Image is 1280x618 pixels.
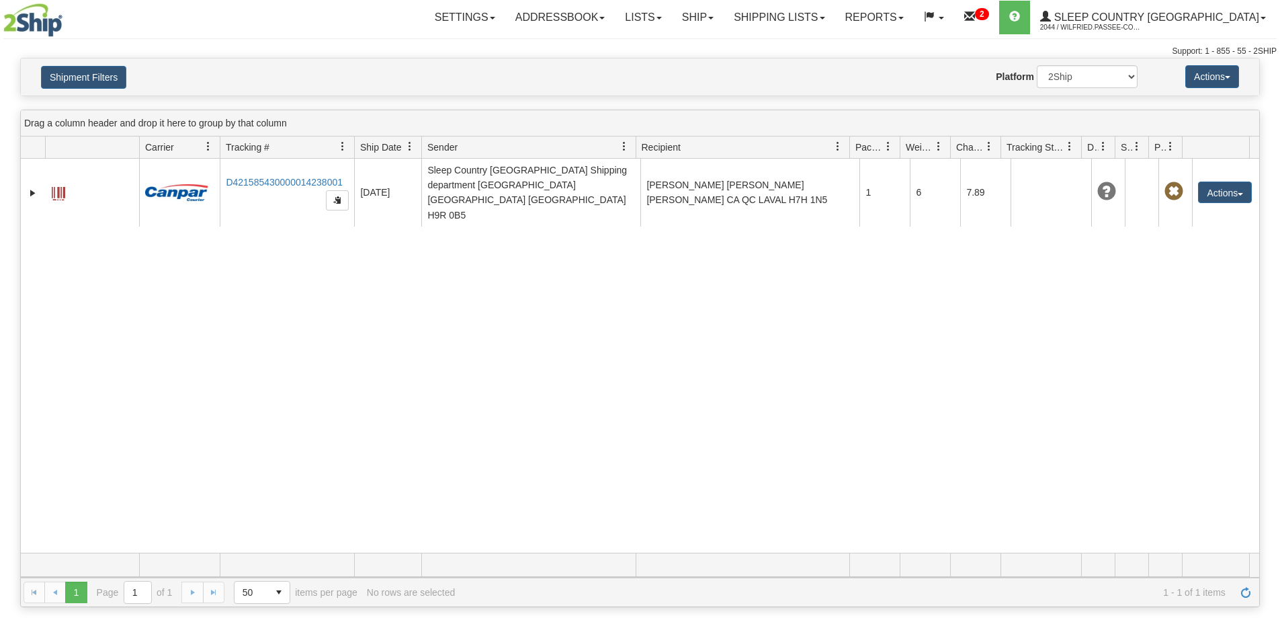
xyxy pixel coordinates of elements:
[1125,135,1148,158] a: Shipment Issues filter column settings
[642,141,681,154] span: Recipient
[243,586,260,599] span: 50
[52,181,65,202] a: Label
[954,1,999,34] a: 2
[65,582,87,603] span: Page 1
[1097,182,1116,201] span: Unknown
[421,159,640,227] td: Sleep Country [GEOGRAPHIC_DATA] Shipping department [GEOGRAPHIC_DATA] [GEOGRAPHIC_DATA] [GEOGRAPH...
[859,159,910,227] td: 1
[1030,1,1276,34] a: Sleep Country [GEOGRAPHIC_DATA] 2044 / Wilfried.Passee-Coutrin
[197,135,220,158] a: Carrier filter column settings
[331,135,354,158] a: Tracking # filter column settings
[1249,240,1279,377] iframe: chat widget
[855,141,884,154] span: Packages
[326,190,349,210] button: Copy to clipboard
[268,582,290,603] span: select
[398,135,421,158] a: Ship Date filter column settings
[826,135,849,158] a: Recipient filter column settings
[1159,135,1182,158] a: Pickup Status filter column settings
[145,184,208,201] img: 14 - Canpar
[124,582,151,603] input: Page 1
[354,159,421,227] td: [DATE]
[26,186,40,200] a: Expand
[1040,21,1141,34] span: 2044 / Wilfried.Passee-Coutrin
[724,1,835,34] a: Shipping lists
[910,159,960,227] td: 6
[1121,141,1132,154] span: Shipment Issues
[1092,135,1115,158] a: Delivery Status filter column settings
[1235,582,1256,603] a: Refresh
[360,141,401,154] span: Ship Date
[3,3,62,37] img: logo2044.jpg
[1051,11,1259,23] span: Sleep Country [GEOGRAPHIC_DATA]
[613,135,636,158] a: Sender filter column settings
[906,141,934,154] span: Weight
[956,141,984,154] span: Charge
[1154,141,1166,154] span: Pickup Status
[41,66,126,89] button: Shipment Filters
[367,587,456,598] div: No rows are selected
[226,141,269,154] span: Tracking #
[21,110,1259,137] div: grid grouping header
[234,581,290,604] span: Page sizes drop down
[835,1,914,34] a: Reports
[425,1,505,34] a: Settings
[3,46,1277,57] div: Support: 1 - 855 - 55 - 2SHIP
[1198,182,1252,203] button: Actions
[1185,65,1239,88] button: Actions
[1058,135,1081,158] a: Tracking Status filter column settings
[927,135,950,158] a: Weight filter column settings
[1087,141,1099,154] span: Delivery Status
[672,1,724,34] a: Ship
[464,587,1226,598] span: 1 - 1 of 1 items
[145,141,174,154] span: Carrier
[975,8,989,20] sup: 2
[234,581,357,604] span: items per page
[615,1,671,34] a: Lists
[1164,182,1183,201] span: Pickup Not Assigned
[427,141,458,154] span: Sender
[996,70,1034,83] label: Platform
[960,159,1011,227] td: 7.89
[978,135,1000,158] a: Charge filter column settings
[877,135,900,158] a: Packages filter column settings
[1007,141,1065,154] span: Tracking Status
[505,1,615,34] a: Addressbook
[226,177,343,188] a: D421585430000014238001
[97,581,173,604] span: Page of 1
[640,159,859,227] td: [PERSON_NAME] [PERSON_NAME] [PERSON_NAME] CA QC LAVAL H7H 1N5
